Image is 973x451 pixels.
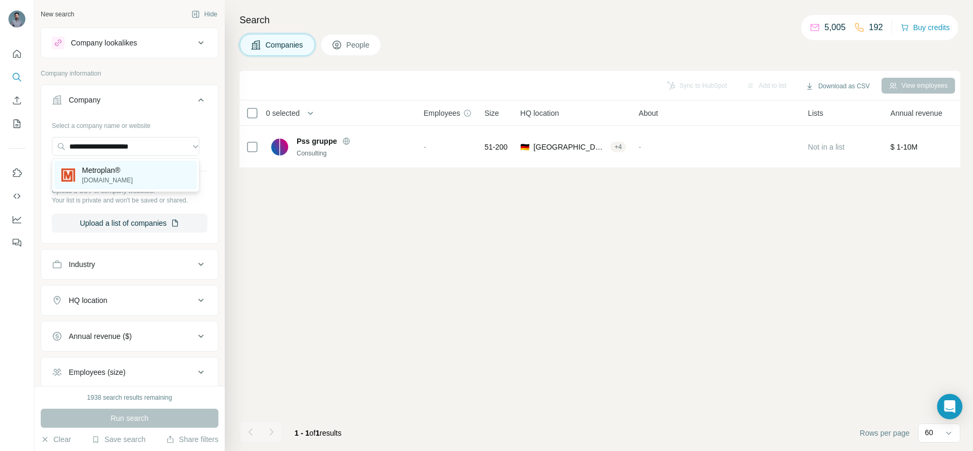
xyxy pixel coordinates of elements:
[424,108,460,118] span: Employees
[82,165,133,176] p: Metroplan®
[610,142,626,152] div: + 4
[41,434,71,445] button: Clear
[309,429,316,437] span: of
[484,108,499,118] span: Size
[271,139,288,155] img: Logo of Pss gruppe
[8,114,25,133] button: My lists
[41,324,218,349] button: Annual revenue ($)
[346,40,371,50] span: People
[316,429,320,437] span: 1
[52,196,207,205] p: Your list is private and won't be saved or shared.
[8,210,25,229] button: Dashboard
[424,143,426,151] span: -
[69,367,125,378] div: Employees (size)
[71,38,137,48] div: Company lookalikes
[639,143,641,151] span: -
[265,40,304,50] span: Companies
[69,331,132,342] div: Annual revenue ($)
[520,142,529,152] span: 🇩🇪
[891,108,942,118] span: Annual revenue
[69,259,95,270] div: Industry
[91,434,145,445] button: Save search
[8,233,25,252] button: Feedback
[69,95,100,105] div: Company
[41,30,218,56] button: Company lookalikes
[295,429,342,437] span: results
[41,69,218,78] p: Company information
[8,163,25,182] button: Use Surfe on LinkedIn
[41,10,74,19] div: New search
[41,360,218,385] button: Employees (size)
[240,13,960,27] h4: Search
[891,143,917,151] span: $ 1-10M
[520,108,559,118] span: HQ location
[798,78,877,94] button: Download as CSV
[484,142,508,152] span: 51-200
[8,44,25,63] button: Quick start
[8,11,25,27] img: Avatar
[534,142,606,152] span: [GEOGRAPHIC_DATA]
[937,394,962,419] div: Open Intercom Messenger
[166,434,218,445] button: Share filters
[52,214,207,233] button: Upload a list of companies
[808,108,823,118] span: Lists
[8,187,25,206] button: Use Surfe API
[869,21,883,34] p: 192
[824,21,846,34] p: 5,005
[69,295,107,306] div: HQ location
[82,176,133,185] p: [DOMAIN_NAME]
[860,428,910,438] span: Rows per page
[52,117,207,131] div: Select a company name or website
[41,252,218,277] button: Industry
[297,136,337,146] span: Pss gruppe
[41,288,218,313] button: HQ location
[8,68,25,87] button: Search
[41,87,218,117] button: Company
[61,168,76,182] img: Metroplan®
[266,108,300,118] span: 0 selected
[297,149,411,158] div: Consulting
[87,393,172,402] div: 1938 search results remaining
[925,427,933,438] p: 60
[639,108,658,118] span: About
[901,20,950,35] button: Buy credits
[295,429,309,437] span: 1 - 1
[808,143,845,151] span: Not in a list
[8,91,25,110] button: Enrich CSV
[184,6,225,22] button: Hide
